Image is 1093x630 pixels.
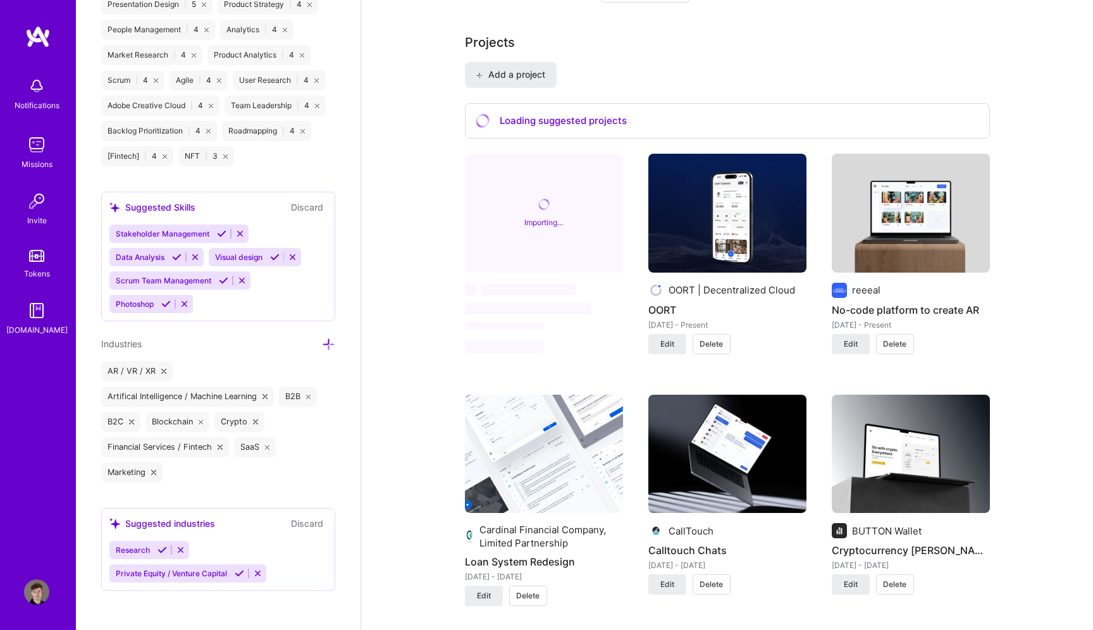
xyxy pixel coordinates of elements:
span: Delete [516,590,540,602]
img: User Avatar [24,579,49,605]
div: BUTTON Wallet [852,524,922,538]
i: Reject [176,545,185,555]
i: icon Close [283,28,287,32]
div: Roadmapping 4 [222,121,311,141]
span: Delete [700,579,723,590]
div: Crypto [214,412,264,432]
img: Company logo [465,529,475,544]
div: Blockchain [145,412,210,432]
button: Delete [693,334,731,354]
div: [DATE] - Present [832,318,990,331]
i: icon CircleLoadingViolet [538,199,550,211]
i: Reject [253,569,262,578]
img: Company logo [648,283,664,298]
div: Missions [22,157,52,171]
img: teamwork [24,132,49,157]
i: icon Close [315,104,319,108]
div: Scrum 4 [101,70,164,90]
button: Delete [876,334,914,354]
i: Accept [157,545,167,555]
span: | [296,75,299,85]
div: Projects [465,33,515,52]
img: Company logo [832,283,847,298]
span: Edit [477,590,491,602]
i: icon Close [199,419,204,424]
i: icon CircleLoadingViolet [475,113,490,128]
span: Edit [660,338,674,350]
i: icon Close [262,394,268,399]
span: Industries [101,338,142,349]
h4: Calltouch Chats [648,542,806,559]
i: Reject [190,252,200,262]
i: icon Close [204,28,209,32]
i: Reject [288,252,297,262]
i: icon Close [306,394,311,399]
button: Edit [832,574,870,595]
div: Loading suggested projects [465,103,990,139]
button: Discard [287,200,327,214]
div: Marketing [101,462,163,483]
div: Importing... [524,216,563,229]
div: OORT | Decentralized Cloud [669,283,795,297]
div: Team Leadership 4 [225,96,326,116]
i: Accept [219,276,228,285]
div: reeeal [852,283,880,297]
i: Accept [172,252,182,262]
i: Accept [270,252,280,262]
i: icon Close [223,154,228,159]
div: Notifications [15,99,59,112]
div: User Research 4 [233,70,325,90]
span: Stakeholder Management [116,229,209,238]
img: Company logo [832,523,847,538]
div: Cardinal Financial Company, Limited Partnership [479,523,622,550]
button: Edit [648,574,686,595]
i: icon Close [163,154,167,159]
span: Data Analysis [116,252,164,262]
img: Invite [24,188,49,214]
a: User Avatar [21,579,52,605]
span: | [199,75,201,85]
span: | [144,151,147,161]
div: Product Analytics 4 [207,45,311,65]
div: [DATE] - [DATE] [465,570,623,583]
h4: OORT [648,302,806,318]
button: Add a project [465,62,557,87]
span: Add a project [476,68,545,81]
i: icon Close [253,419,258,424]
img: tokens [29,250,44,262]
img: Calltouch Chats [648,395,806,514]
span: | [282,126,285,136]
span: ‌ [481,284,576,295]
span: Research [116,545,150,555]
i: icon Close [202,3,206,7]
i: icon Close [161,369,166,374]
img: Company logo [648,523,664,538]
i: icon PlusBlack [476,72,483,79]
i: Accept [217,229,226,238]
i: icon Close [151,470,156,475]
i: Reject [180,299,189,309]
button: Delete [876,574,914,595]
i: icon Close [209,104,213,108]
span: Delete [883,579,906,590]
div: Backlog Prioritization 4 [101,121,217,141]
span: | [281,50,284,60]
i: icon Close [307,3,312,7]
span: Scrum Team Management [116,276,211,285]
span: ‌ [465,322,544,330]
button: Edit [832,334,870,354]
i: icon Close [192,53,196,58]
span: Edit [844,579,858,590]
span: Edit [660,579,674,590]
h4: Cryptocurrency [PERSON_NAME] & Widget [832,542,990,559]
span: Private Equity / Venture Capital [116,569,227,578]
div: AR / VR / XR [101,361,173,381]
span: ‌ [465,340,544,353]
button: Edit [648,334,686,354]
span: | [205,151,207,161]
i: icon Close [129,419,134,424]
i: icon Close [265,445,270,450]
i: icon SuggestedTeams [109,202,120,213]
span: Edit [844,338,858,350]
div: Suggested industries [109,517,215,530]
